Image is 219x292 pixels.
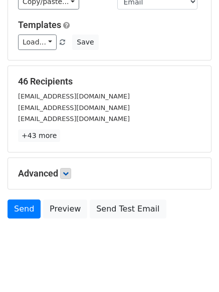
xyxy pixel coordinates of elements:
a: Send Test Email [90,199,166,218]
button: Save [72,34,98,50]
small: [EMAIL_ADDRESS][DOMAIN_NAME] [18,115,130,122]
a: Load... [18,34,57,50]
h5: Advanced [18,168,201,179]
small: [EMAIL_ADDRESS][DOMAIN_NAME] [18,104,130,111]
a: +43 more [18,129,60,142]
small: [EMAIL_ADDRESS][DOMAIN_NAME] [18,92,130,100]
h5: 46 Recipients [18,76,201,87]
iframe: Chat Widget [169,244,219,292]
a: Send [8,199,41,218]
a: Preview [43,199,87,218]
a: Templates [18,19,61,30]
